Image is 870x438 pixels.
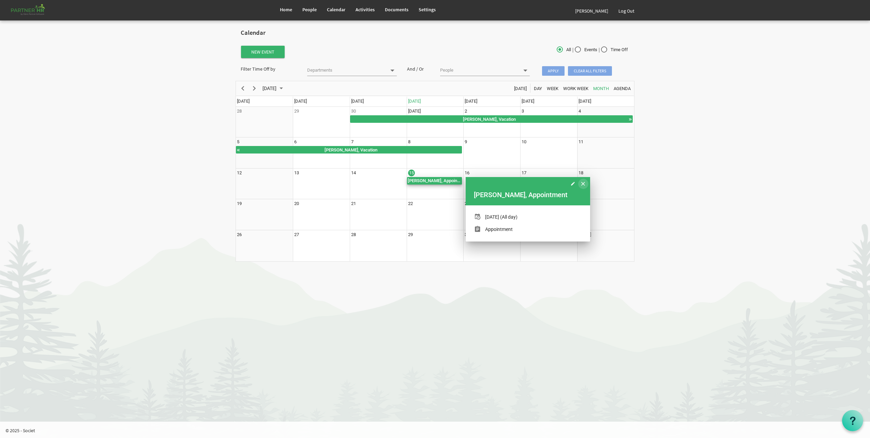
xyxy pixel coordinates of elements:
span: [DATE] [522,99,534,104]
span: [DATE] [408,99,421,104]
button: Agenda [613,84,632,92]
p: © 2025 - Societ [5,427,870,434]
div: Wednesday, October 22, 2025 [408,200,413,207]
div: Thursday, October 30, 2025 [465,231,469,238]
div: Friday, October 3, 2025 [522,108,524,115]
div: Monday, September 29, 2025 [294,108,299,115]
span: Month [592,84,610,93]
span: Activities [356,6,375,13]
div: Appointment [485,226,513,233]
div: And / Or [402,65,435,72]
span: [DATE] [262,84,277,93]
div: Thursday, October 16, 2025 [465,170,469,176]
div: Friday, October 10, 2025 [522,138,526,145]
span: Apply [542,66,565,76]
div: Thursday, October 9, 2025 [465,138,467,145]
div: Sunday, October 12, 2025 [237,170,242,176]
button: October 2025 [261,84,286,92]
div: Tuesday, October 14, 2025 [351,170,356,176]
div: previous period [237,81,249,96]
button: Work Week [562,84,590,92]
span: [DATE] [237,99,250,104]
div: [PERSON_NAME], Vacation [240,146,462,153]
span: Settings [419,6,436,13]
span: People [302,6,317,13]
span: [DATE] [579,99,591,104]
div: Wednesday, October 15, 2025 [408,170,415,176]
span: Day [533,84,543,93]
span: [DATE] [465,99,477,104]
div: Sunday, October 5, 2025 [237,138,239,145]
div: Monday, October 20, 2025 [294,200,299,207]
button: Edit [568,179,578,189]
a: Log Out [613,1,640,20]
div: Sunday, October 26, 2025 [237,231,242,238]
div: Wednesday, October 8, 2025 [408,138,410,145]
div: Tuesday, October 21, 2025 [351,200,356,207]
div: Joyce Williams, Vacation Begin From Tuesday, September 30, 2025 at 12:00:00 AM GMT-04:00 Ends At ... [350,115,633,123]
div: Joyce Williams, Vacation Begin From Tuesday, September 30, 2025 at 12:00:00 AM GMT-04:00 Ends At ... [236,146,462,154]
div: [PERSON_NAME], Appointment [407,177,462,185]
div: next period [249,81,260,96]
div: Thursday, October 23, 2025 [465,200,469,207]
div: Saturday, October 11, 2025 [579,138,583,145]
button: Previous [238,84,247,92]
div: Cristina Soares, Appointment Begin From Wednesday, October 15, 2025 at 12:00:00 AM GMT-04:00 Ends... [407,177,462,185]
span: [DATE] [513,84,527,93]
div: Friday, October 17, 2025 [522,170,526,176]
span: Work Week [562,84,589,93]
button: Month [592,84,610,92]
h2: Calendar [241,29,629,36]
span: Home [280,6,292,13]
div: Thursday, October 2, 2025 [465,108,467,115]
span: Calendar [327,6,345,13]
button: Week [546,84,560,92]
div: Tuesday, September 30, 2025 [351,108,356,115]
div: Tuesday, October 7, 2025 [351,138,354,145]
div: October 2025 [260,81,287,96]
span: Time Off [601,47,628,53]
span: Week [546,84,559,93]
span: All [557,47,571,53]
div: | | [501,45,634,55]
input: Departments [307,65,386,75]
div: Filter Time Off by [236,65,302,72]
div: Saturday, October 18, 2025 [579,170,583,176]
div: Sunday, October 19, 2025 [237,200,242,207]
div: [DATE] (All day) [485,214,517,220]
span: Documents [385,6,408,13]
span: [DATE] [294,99,307,104]
input: People [440,65,519,75]
span: Agenda [613,84,631,93]
div: [PERSON_NAME], Vacation [350,116,629,122]
div: Sunday, September 28, 2025 [237,108,242,115]
div: Wednesday, October 1, 2025 [408,108,421,115]
div: Monday, October 27, 2025 [294,231,299,238]
span: Events [575,47,597,53]
button: New Event [241,46,285,58]
schedule: of October 2025 [236,81,634,262]
button: Next [250,84,259,92]
span: [DATE] [351,99,364,104]
div: Saturday, October 4, 2025 [579,108,581,115]
div: Tuesday, October 28, 2025 [351,231,356,238]
div: Wednesday, October 29, 2025 [408,231,413,238]
div: Monday, October 13, 2025 [294,170,299,176]
div: Monday, October 6, 2025 [294,138,297,145]
button: Today [513,84,528,92]
button: Close [578,179,588,189]
button: Day [533,84,543,92]
span: Clear all filters [568,66,612,76]
div: Cristina Soares, Appointment [474,190,582,200]
a: [PERSON_NAME] [570,1,613,20]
